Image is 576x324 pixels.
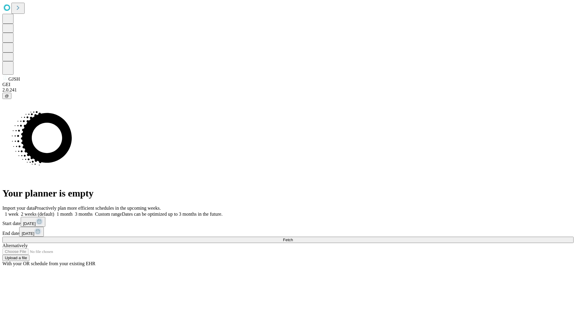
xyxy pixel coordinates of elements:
span: 1 week [5,211,19,217]
span: GJSH [8,76,20,82]
span: Dates can be optimized up to 3 months in the future. [122,211,222,217]
span: [DATE] [22,231,34,236]
div: Start date [2,217,574,227]
span: Import your data [2,205,35,211]
button: [DATE] [19,227,44,237]
button: Fetch [2,237,574,243]
span: 1 month [57,211,73,217]
button: Upload a file [2,255,29,261]
span: @ [5,94,9,98]
span: Proactively plan more efficient schedules in the upcoming weeks. [35,205,161,211]
span: Fetch [283,238,293,242]
span: 2 weeks (default) [21,211,54,217]
div: GEI [2,82,574,87]
div: End date [2,227,574,237]
div: 2.0.241 [2,87,574,93]
span: 3 months [75,211,93,217]
h1: Your planner is empty [2,188,574,199]
button: @ [2,93,11,99]
span: [DATE] [23,221,36,226]
span: Custom range [95,211,122,217]
button: [DATE] [21,217,45,227]
span: Alternatively [2,243,28,248]
span: With your OR schedule from your existing EHR [2,261,95,266]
